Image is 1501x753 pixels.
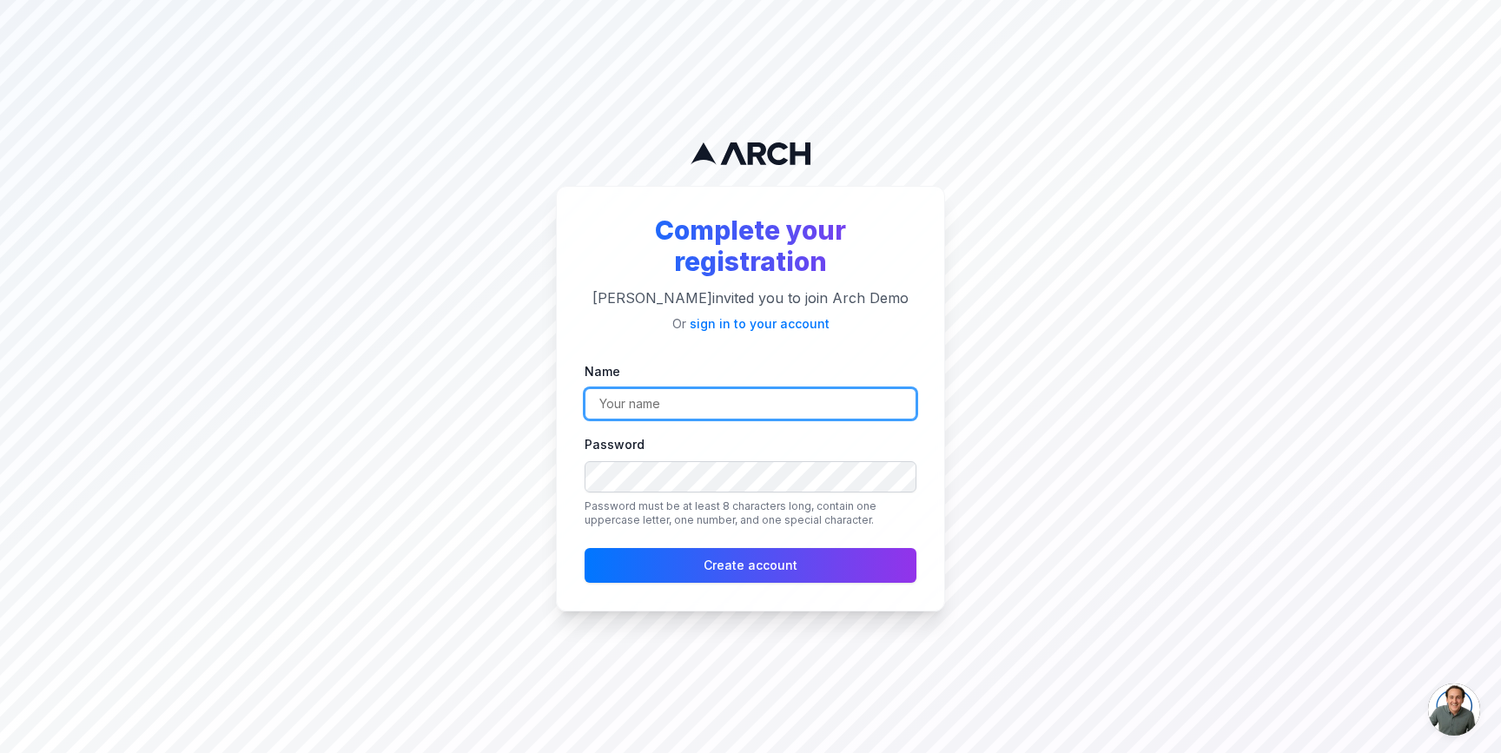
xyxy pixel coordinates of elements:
button: Create account [585,548,916,583]
a: sign in to your account [690,316,830,331]
label: Password [585,437,645,452]
a: Open chat [1428,684,1480,736]
p: [PERSON_NAME] invited you to join Arch Demo [585,287,916,308]
p: Or [585,315,916,333]
h2: Complete your registration [585,215,916,277]
label: Name [585,364,620,379]
input: Your name [585,388,916,419]
p: Password must be at least 8 characters long, contain one uppercase letter, one number, and one sp... [585,499,916,527]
